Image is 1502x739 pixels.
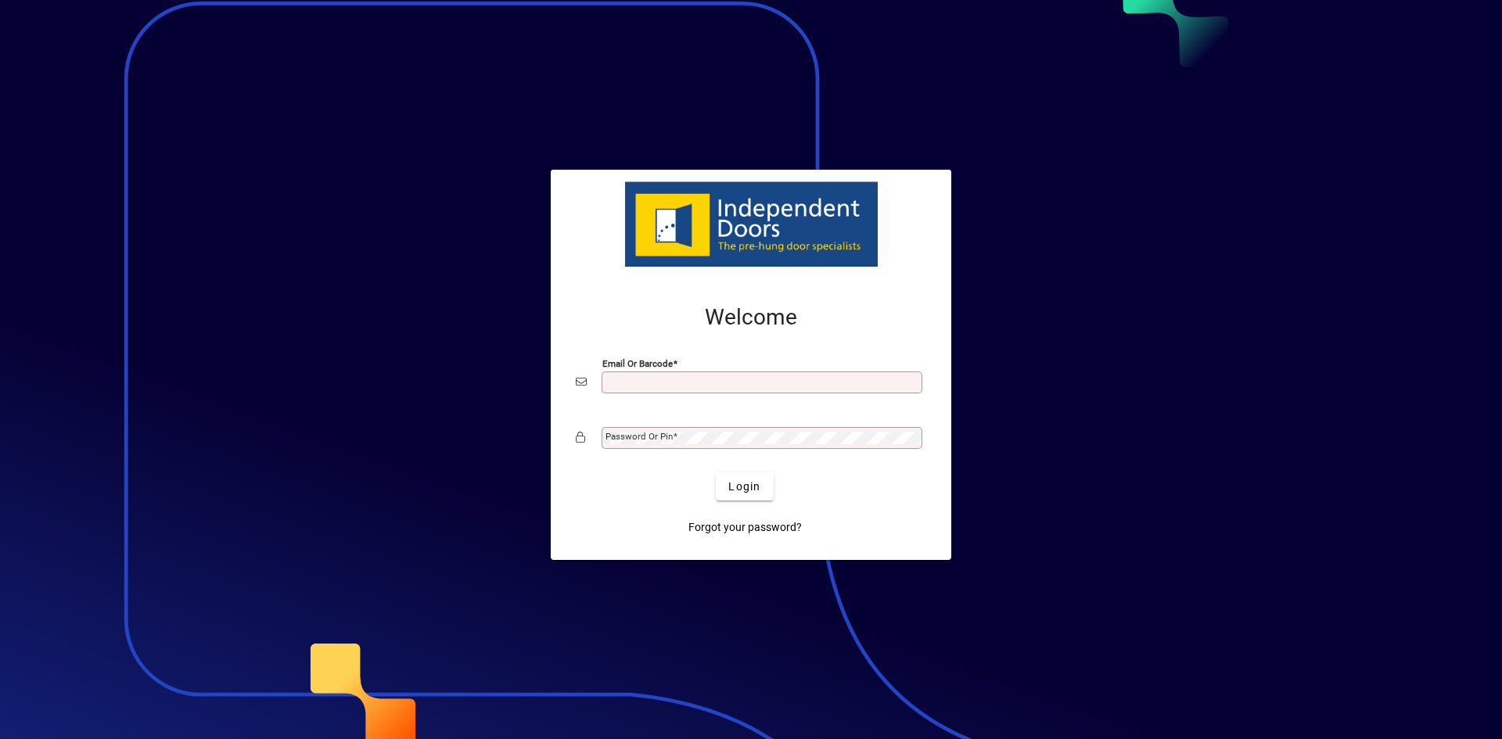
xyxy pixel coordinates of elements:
a: Forgot your password? [682,513,808,541]
span: Forgot your password? [688,519,802,536]
mat-label: Email or Barcode [602,358,673,369]
span: Login [728,479,760,495]
mat-label: Password or Pin [605,431,673,442]
h2: Welcome [576,304,926,331]
button: Login [716,472,773,500]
